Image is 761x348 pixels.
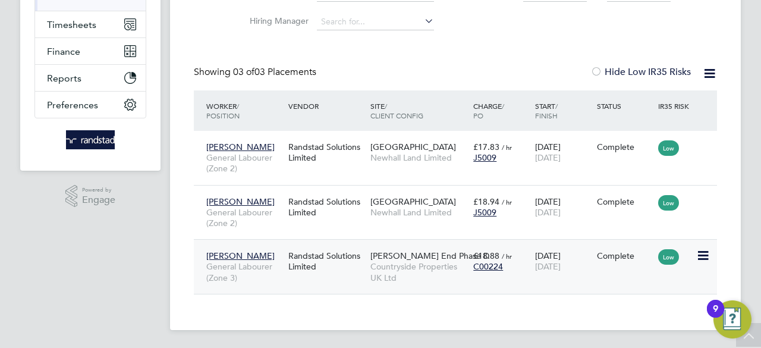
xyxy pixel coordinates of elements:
div: Showing [194,66,319,79]
span: [DATE] [535,152,561,163]
span: Engage [82,195,115,205]
span: Timesheets [47,19,96,30]
span: Low [658,249,679,265]
span: / PO [473,101,504,120]
span: Newhall Land Limited [370,152,467,163]
span: Low [658,195,679,211]
span: General Labourer (Zone 3) [206,261,282,283]
a: [PERSON_NAME]General Labourer (Zone 2)Randstad Solutions Limited[GEOGRAPHIC_DATA]Newhall Land Lim... [203,190,717,200]
div: Complete [597,142,653,152]
div: [DATE] [532,190,594,224]
div: Randstad Solutions Limited [285,190,367,224]
span: J5009 [473,152,496,163]
span: [PERSON_NAME] [206,250,275,261]
div: Randstad Solutions Limited [285,136,367,169]
span: General Labourer (Zone 2) [206,207,282,228]
a: [PERSON_NAME]General Labourer (Zone 2)Randstad Solutions Limited[GEOGRAPHIC_DATA]Newhall Land Lim... [203,135,717,145]
a: [PERSON_NAME]General Labourer (Zone 3)Randstad Solutions Limited[PERSON_NAME] End Phase DCountrys... [203,244,717,254]
div: Worker [203,95,285,126]
label: Hide Low IR35 Risks [590,66,691,78]
span: 03 of [233,66,254,78]
span: General Labourer (Zone 2) [206,152,282,174]
span: J5009 [473,207,496,218]
div: [DATE] [532,244,594,278]
div: Charge [470,95,532,126]
span: [GEOGRAPHIC_DATA] [370,196,456,207]
span: [PERSON_NAME] [206,142,275,152]
span: £17.83 [473,142,499,152]
span: / Client Config [370,101,423,120]
img: randstad-logo-retina.png [66,130,115,149]
div: 9 [713,309,718,324]
span: [DATE] [535,261,561,272]
span: [DATE] [535,207,561,218]
span: / Position [206,101,240,120]
div: Vendor [285,95,367,117]
label: Hiring Manager [240,15,309,26]
div: Start [532,95,594,126]
span: / Finish [535,101,558,120]
span: Countryside Properties UK Ltd [370,261,467,283]
button: Finance [35,38,146,64]
div: IR35 Risk [655,95,696,117]
button: Open Resource Center, 9 new notifications [713,300,751,338]
span: C00224 [473,261,503,272]
input: Search for... [317,14,434,30]
a: Go to home page [34,130,146,149]
div: [DATE] [532,136,594,169]
span: Low [658,140,679,156]
span: [PERSON_NAME] [206,196,275,207]
span: / hr [502,252,512,261]
div: Complete [597,196,653,207]
button: Reports [35,65,146,91]
span: / hr [502,197,512,206]
span: Finance [47,46,80,57]
div: Status [594,95,656,117]
div: Site [367,95,470,126]
span: £18.88 [473,250,499,261]
button: Timesheets [35,11,146,37]
span: £18.94 [473,196,499,207]
span: Preferences [47,99,98,111]
span: [PERSON_NAME] End Phase D [370,250,489,261]
span: Powered by [82,185,115,195]
span: Newhall Land Limited [370,207,467,218]
button: Preferences [35,92,146,118]
div: Randstad Solutions Limited [285,244,367,278]
a: Powered byEngage [65,185,116,208]
span: Reports [47,73,81,84]
span: 03 Placements [233,66,316,78]
div: Complete [597,250,653,261]
span: [GEOGRAPHIC_DATA] [370,142,456,152]
span: / hr [502,143,512,152]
